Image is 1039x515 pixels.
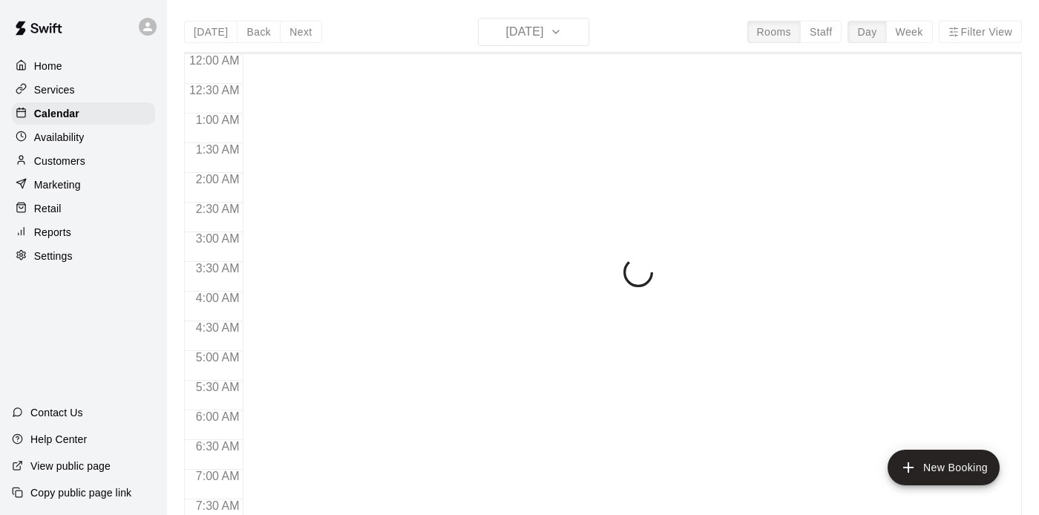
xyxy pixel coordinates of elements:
span: 7:30 AM [192,499,243,512]
p: Home [34,59,62,73]
span: 1:30 AM [192,143,243,156]
span: 6:30 AM [192,440,243,453]
p: Help Center [30,432,87,447]
span: 3:00 AM [192,232,243,245]
span: 7:00 AM [192,470,243,482]
a: Retail [12,197,155,220]
p: Contact Us [30,405,83,420]
span: 5:30 AM [192,381,243,393]
span: 6:00 AM [192,410,243,423]
a: Settings [12,245,155,267]
a: Services [12,79,155,101]
p: Copy public page link [30,485,131,500]
span: 3:30 AM [192,262,243,275]
p: Calendar [34,106,79,121]
p: Services [34,82,75,97]
span: 12:00 AM [186,54,243,67]
p: Availability [34,130,85,145]
span: 4:30 AM [192,321,243,334]
p: Reports [34,225,71,240]
span: 2:00 AM [192,173,243,186]
span: 12:30 AM [186,84,243,96]
p: View public page [30,459,111,473]
span: 4:00 AM [192,292,243,304]
p: Settings [34,249,73,263]
a: Calendar [12,102,155,125]
button: add [888,450,1000,485]
p: Marketing [34,177,81,192]
a: Home [12,55,155,77]
span: 2:30 AM [192,203,243,215]
span: 1:00 AM [192,114,243,126]
a: Customers [12,150,155,172]
p: Customers [34,154,85,168]
span: 5:00 AM [192,351,243,364]
a: Reports [12,221,155,243]
a: Availability [12,126,155,148]
a: Marketing [12,174,155,196]
p: Retail [34,201,62,216]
